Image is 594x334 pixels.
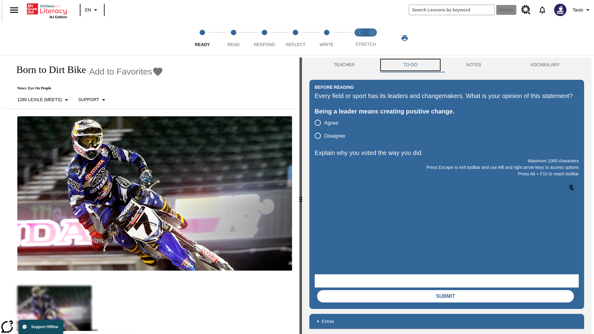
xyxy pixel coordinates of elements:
[89,66,163,77] button: Add to Favorites - Born to Dirt Bike
[78,96,99,103] p: Support
[379,58,442,72] button: TO-DO
[371,31,373,34] text: 2
[315,171,579,177] p: Press Alt + F10 to reach toolbar
[195,42,210,47] span: Ready
[395,32,415,44] button: Print
[215,21,251,55] button: Read step 2 of 5
[315,84,354,91] h2: Before Reading
[355,42,376,47] span: STRETCH
[19,320,63,334] button: Support Offline
[409,5,494,15] input: search field
[31,325,58,329] span: Support Offline
[320,42,334,47] span: Write
[315,148,579,158] p: Explain why you voted the way you did.
[5,1,23,19] button: Open side menu
[227,42,239,47] span: Read
[17,116,292,271] img: Motocross racer James Stewart flies through the air on his dirt bike.
[358,31,360,34] text: 1
[315,106,579,116] div: Being a leader means creating positive change.
[442,58,506,72] button: NOTES
[317,290,574,302] button: Submit
[550,2,570,18] button: Select a new avatar
[350,21,368,55] button: Stretch Read step 1 of 2
[573,7,583,13] span: Tauto
[2,5,90,11] body: Explain why you voted the way you did. Maximum 1000 characters Press Alt + F10 to reach toolbar P...
[17,96,62,103] p: 1280 Lexile (Meets)
[10,86,163,91] p: News: Eye On People
[286,42,306,47] span: Reflect
[324,119,338,127] span: Agree
[27,2,67,19] div: Home
[76,94,110,105] button: Scaffolds, Support
[554,4,566,16] img: Avatar
[254,42,275,47] span: Respond
[49,15,67,19] span: NJ Edition
[315,158,579,164] p: Maximum 1000 characters
[363,21,381,55] button: Stretch Respond step 2 of 2
[506,58,584,72] button: VOCABULARY
[85,7,91,13] span: EN
[315,91,579,101] div: Every field or sport has its leaders and changemakers. What is your opinion of this statement?
[89,67,152,77] span: Add to Favorites
[315,164,579,171] p: Press Escape to exit toolbar and use left and right arrow keys to access options
[278,21,313,55] button: Reflect step 4 of 5
[322,318,334,325] p: Extras
[10,64,86,75] h1: Born to Dirt Bike
[184,21,220,55] button: Ready step 1 of 5
[15,94,73,105] button: Select Lexile, 1280 Lexile (Meets)
[82,4,102,15] button: Language: EN, Select a language
[564,180,579,195] button: Click to activate and allow voice recognition
[315,116,350,142] div: poll
[309,58,584,72] div: Instructional Panel Tabs
[2,58,299,331] div: reading
[299,58,302,334] div: Press Enter or Spacebar and then press right and left arrow keys to move the slider
[534,2,550,18] a: Notifications
[302,58,592,334] div: activity
[309,58,379,72] button: Teacher
[570,4,594,15] button: Profile/Settings
[309,21,345,55] button: Write step 5 of 5
[518,2,534,18] a: Resource Center, Will open in new tab
[247,21,282,55] button: Respond step 3 of 5
[324,132,345,140] span: Disagree
[309,314,584,329] div: Extras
